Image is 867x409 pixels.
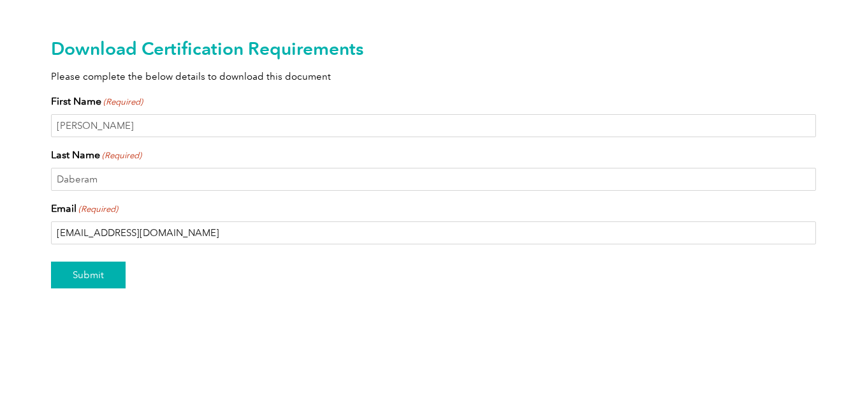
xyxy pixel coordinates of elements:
[51,94,143,109] label: First Name
[51,147,142,163] label: Last Name
[103,96,143,108] span: (Required)
[101,149,142,162] span: (Required)
[51,38,816,59] h2: Download Certification Requirements
[51,70,816,84] p: Please complete the below details to download this document
[51,201,118,216] label: Email
[51,262,126,288] input: Submit
[78,203,119,216] span: (Required)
